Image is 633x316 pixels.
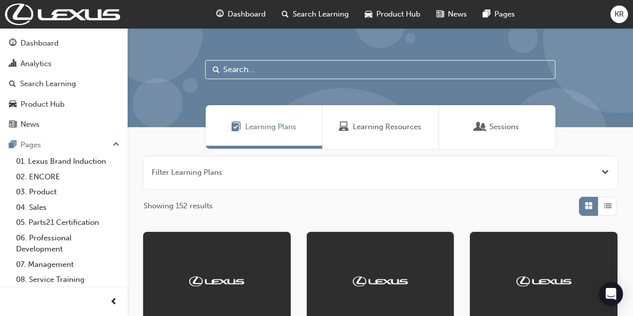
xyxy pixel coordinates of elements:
[231,121,241,133] span: Learning Plans
[610,6,628,23] button: KR
[353,276,408,286] img: Trak
[213,64,220,76] span: Search
[357,4,428,25] a: car-iconProduct Hub
[216,8,224,21] span: guage-icon
[4,95,124,114] a: Product Hub
[21,119,40,130] div: News
[21,99,65,110] div: Product Hub
[189,276,244,286] img: Trak
[293,9,349,20] span: Search Learning
[322,105,439,149] a: Learning ResourcesLearning Resources
[4,34,124,53] a: Dashboard
[614,9,624,20] span: KR
[9,80,16,89] span: search-icon
[4,136,124,154] button: Pages
[12,200,124,215] a: 04. Sales
[494,9,515,20] span: Pages
[12,230,124,257] a: 06. Professional Development
[5,4,120,25] img: Trak
[20,78,76,90] div: Search Learning
[12,215,124,230] a: 05. Parts21 Certification
[585,200,592,212] span: Grid
[9,120,17,129] span: news-icon
[21,139,41,151] div: Pages
[110,296,118,308] span: prev-icon
[4,32,124,136] button: DashboardAnalyticsSearch LearningProduct HubNews
[4,115,124,134] a: News
[4,55,124,73] a: Analytics
[604,200,611,212] span: List
[516,276,571,286] img: Trak
[205,60,555,79] input: Search...
[12,287,124,303] a: 09. Technical Training
[12,184,124,200] a: 03. Product
[9,39,17,48] span: guage-icon
[21,58,52,70] div: Analytics
[9,100,17,109] span: car-icon
[353,121,421,133] span: Learning Resources
[489,121,519,133] span: Sessions
[601,167,609,178] button: Open the filter
[599,282,623,306] div: Open Intercom Messenger
[206,105,322,149] a: Learning PlansLearning Plans
[245,121,296,133] span: Learning Plans
[113,138,120,151] span: up-icon
[21,38,59,49] div: Dashboard
[12,272,124,287] a: 08. Service Training
[228,9,266,20] span: Dashboard
[12,257,124,272] a: 07. Management
[144,200,213,212] span: Showing 152 results
[4,75,124,93] a: Search Learning
[9,141,17,150] span: pages-icon
[448,9,467,20] span: News
[282,8,289,21] span: search-icon
[274,4,357,25] a: search-iconSearch Learning
[475,121,485,133] span: Sessions
[376,9,420,20] span: Product Hub
[439,105,555,149] a: SessionsSessions
[12,169,124,185] a: 02. ENCORE
[339,121,349,133] span: Learning Resources
[208,4,274,25] a: guage-iconDashboard
[483,8,490,21] span: pages-icon
[12,154,124,169] a: 01. Lexus Brand Induction
[436,8,444,21] span: news-icon
[475,4,523,25] a: pages-iconPages
[428,4,475,25] a: news-iconNews
[365,8,372,21] span: car-icon
[9,60,17,69] span: chart-icon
